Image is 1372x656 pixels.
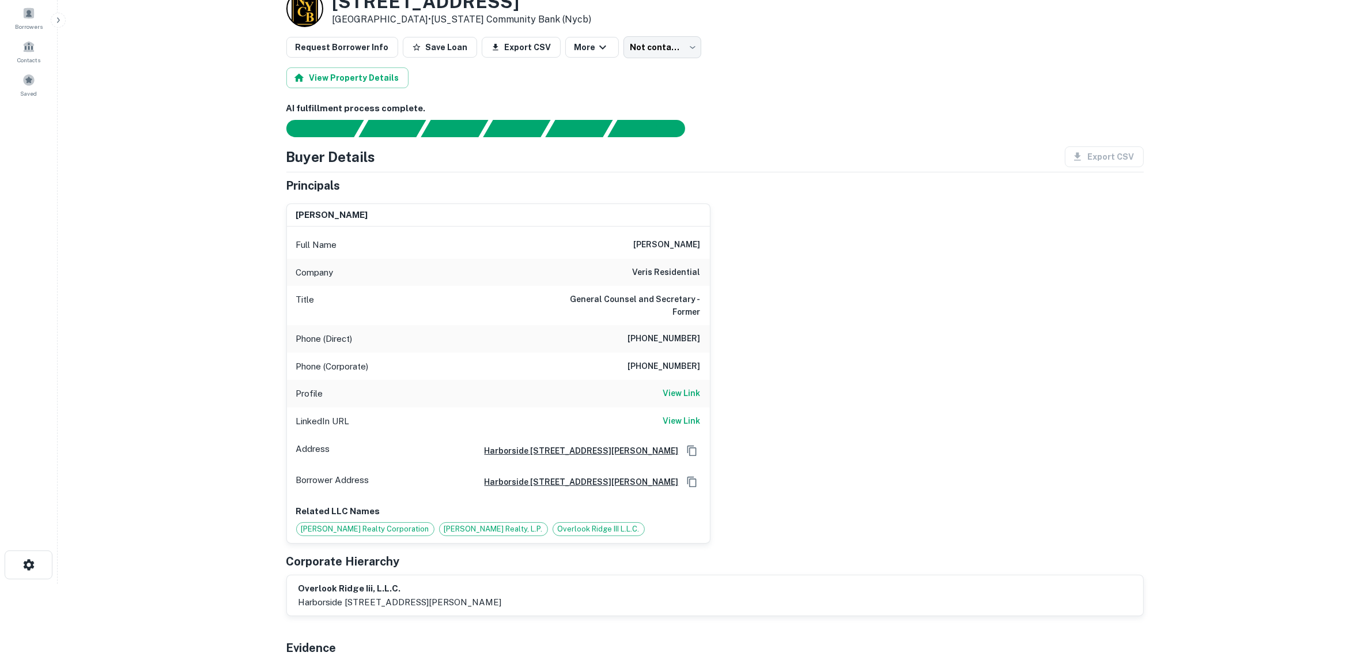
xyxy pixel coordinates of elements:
a: Saved [3,69,54,100]
p: [GEOGRAPHIC_DATA] • [332,13,592,27]
button: More [565,37,619,58]
span: Contacts [17,55,40,65]
button: Copy Address [683,473,701,491]
a: Harborside [STREET_ADDRESS][PERSON_NAME] [475,444,679,457]
p: Title [296,293,315,318]
h6: General Counsel and Secretary - Former [562,293,701,318]
h6: [PHONE_NUMBER] [628,332,701,346]
a: harborside [STREET_ADDRESS][PERSON_NAME] [475,476,679,488]
p: harborside [STREET_ADDRESS][PERSON_NAME] [298,595,502,609]
a: Borrowers [3,2,54,33]
span: Saved [21,89,37,98]
p: Phone (Direct) [296,332,353,346]
div: Not contacted [623,36,701,58]
p: Phone (Corporate) [296,360,369,374]
button: Save Loan [403,37,477,58]
h6: AI fulfillment process complete. [286,102,1144,115]
p: LinkedIn URL [296,414,350,428]
p: Profile [296,387,323,401]
span: Borrowers [15,22,43,31]
h6: veris residential [633,266,701,280]
h6: [PERSON_NAME] [296,209,368,222]
p: Address [296,442,330,459]
a: View Link [663,414,701,428]
p: Related LLC Names [296,504,701,518]
div: Principals found, still searching for contact information. This may take time... [545,120,613,137]
h4: Buyer Details [286,146,376,167]
a: Contacts [3,36,54,67]
p: Borrower Address [296,473,369,491]
div: Principals found, AI now looking for contact information... [483,120,550,137]
h6: overlook ridge iii, l.l.c. [298,582,502,595]
a: [US_STATE] Community Bank (nycb) [432,14,592,25]
iframe: Chat Widget [1314,564,1372,619]
h6: View Link [663,414,701,427]
div: Your request is received and processing... [358,120,426,137]
button: Export CSV [482,37,561,58]
span: [PERSON_NAME] Realty, L.P. [440,523,547,535]
div: Documents found, AI parsing details... [421,120,488,137]
h6: [PHONE_NUMBER] [628,360,701,374]
div: Sending borrower request to AI... [273,120,359,137]
h5: Principals [286,177,341,194]
a: View Link [663,387,701,401]
h5: Corporate Hierarchy [286,553,400,570]
button: Request Borrower Info [286,37,398,58]
h6: View Link [663,387,701,399]
span: Overlook Ridge III L.L.C. [553,523,644,535]
button: View Property Details [286,67,409,88]
p: Full Name [296,238,337,252]
p: Company [296,266,334,280]
h6: [PERSON_NAME] [634,238,701,252]
span: [PERSON_NAME] Realty Corporation [297,523,434,535]
button: Copy Address [683,442,701,459]
div: AI fulfillment process complete. [608,120,699,137]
